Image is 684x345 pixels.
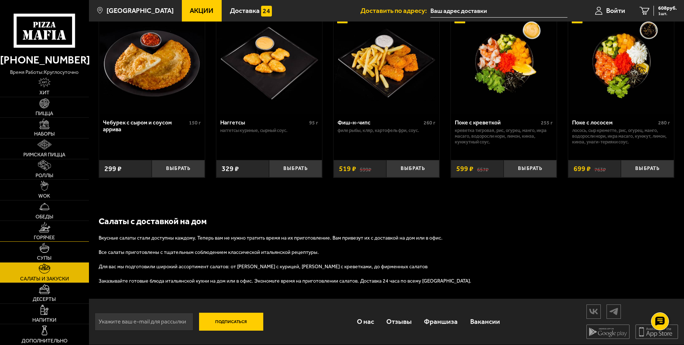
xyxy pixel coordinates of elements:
[36,214,53,219] span: Обеды
[334,9,439,114] a: АкционныйФиш-н-чипс
[451,9,557,114] a: АкционныйПоке с креветкой
[477,165,489,172] s: 657 ₽
[230,7,260,14] span: Доставка
[261,6,272,16] img: 15daf4d41897b9f0e9f617042186c801.svg
[455,128,553,145] p: креветка тигровая, рис, огурец, манго, икра масаго, водоросли Нори, лимон, кинза, кунжутный соус.
[99,216,207,226] b: Салаты с доставкой на дом
[100,9,204,114] img: Чебурек с сыром и соусом аррива
[99,278,471,284] span: Заказывайте готовые блюда итальянской кухни на дом или в офис. Экономьте время на приготовлении с...
[351,310,380,333] a: О нас
[424,120,435,126] span: 260 г
[34,235,55,240] span: Горячее
[380,310,418,333] a: Отзывы
[360,165,371,172] s: 599 ₽
[572,119,656,126] div: Поке с лососем
[334,9,439,114] img: Фиш-н-чипс
[360,7,430,14] span: Доставить по адресу:
[34,132,55,137] span: Наборы
[541,120,553,126] span: 255 г
[607,305,621,318] img: tg
[38,194,50,199] span: WOK
[39,90,49,95] span: Хит
[338,119,422,126] div: Фиш-н-чипс
[95,313,193,331] input: Укажите ваш e-mail для рассылки
[222,165,239,172] span: 329 ₽
[418,310,464,333] a: Франшиза
[216,9,322,114] a: Наггетсы
[452,9,556,114] img: Поке с креветкой
[32,318,56,323] span: Напитки
[606,7,625,14] span: Войти
[594,165,606,172] s: 763 ₽
[37,256,52,261] span: Супы
[220,119,307,126] div: Наггетсы
[23,152,65,157] span: Римская пицца
[464,310,506,333] a: Вакансии
[269,160,322,178] button: Выбрать
[107,7,174,14] span: [GEOGRAPHIC_DATA]
[190,7,213,14] span: Акции
[22,339,67,344] span: Дополнительно
[587,305,600,318] img: vk
[569,9,673,114] img: Поке с лососем
[338,128,435,133] p: филе рыбы, кляр, картофель фри, соус.
[658,120,670,126] span: 280 г
[455,119,539,126] div: Поке с креветкой
[152,160,205,178] button: Выбрать
[36,111,53,116] span: Пицца
[217,9,321,114] img: Наггетсы
[33,297,56,302] span: Десерты
[220,128,318,133] p: наггетсы куриные, сырный соус.
[430,4,567,18] input: Ваш адрес доставки
[189,120,201,126] span: 150 г
[99,9,205,114] a: Чебурек с сыром и соусом аррива
[99,249,319,255] span: Все салаты приготовлены с тщательным соблюдением классической итальянской рецептуры.
[339,165,356,172] span: 519 ₽
[658,6,677,11] span: 608 руб.
[504,160,557,178] button: Выбрать
[104,165,122,172] span: 299 ₽
[572,128,670,145] p: лосось, Сыр креметте, рис, огурец, манго, водоросли Нори, икра масаго, кунжут, лимон, кинза, унаг...
[309,120,318,126] span: 95 г
[456,165,473,172] span: 599 ₽
[621,160,674,178] button: Выбрать
[574,165,591,172] span: 699 ₽
[386,160,439,178] button: Выбрать
[658,11,677,16] span: 1 шт.
[99,235,443,241] span: Вкусные салаты стали доступны каждому. Теперь вам не нужно тратить время на их приготовление. Вам...
[199,313,263,331] button: Подписаться
[103,119,187,133] div: Чебурек с сыром и соусом аррива
[20,277,69,282] span: Салаты и закуски
[99,264,428,270] span: Для вас мы подготовили широкий ассортимент салатов: от [PERSON_NAME] с курицей, [PERSON_NAME] с к...
[36,173,53,178] span: Роллы
[568,9,674,114] a: АкционныйПоке с лососем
